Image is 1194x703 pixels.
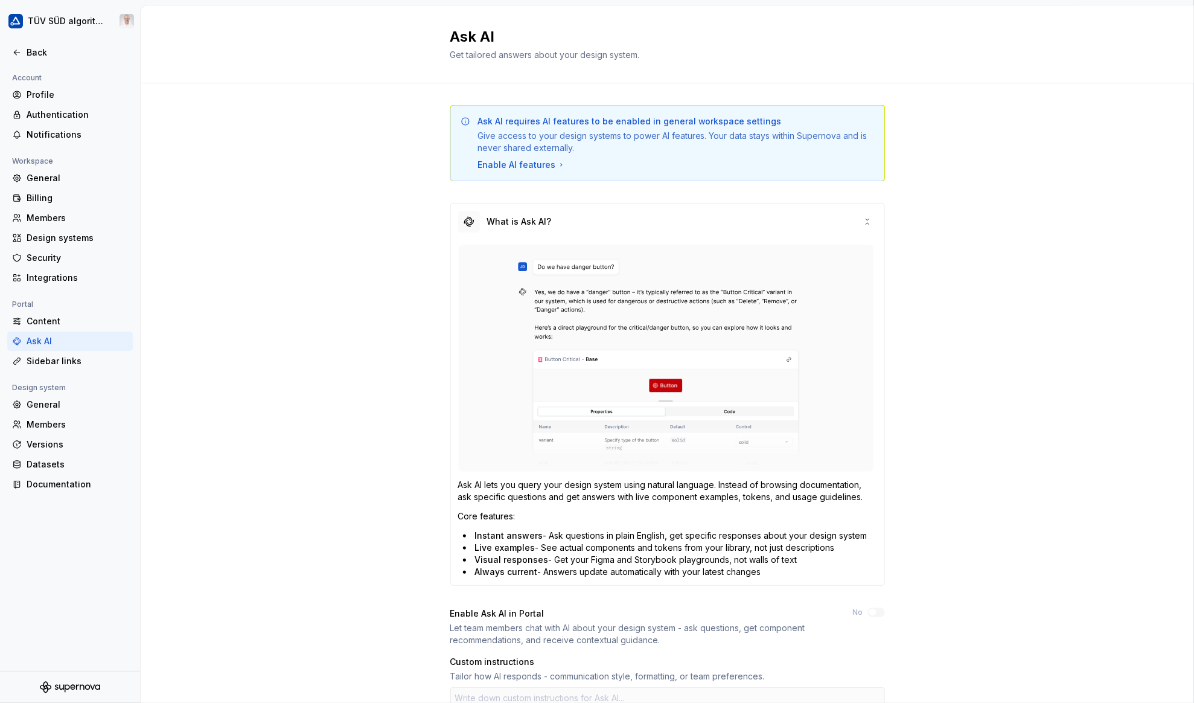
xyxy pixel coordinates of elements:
[7,455,133,474] a: Datasets
[450,608,831,620] div: Enable Ask AI in Portal
[7,188,133,208] a: Billing
[7,248,133,268] a: Security
[27,47,128,59] div: Back
[450,50,640,60] span: Get tailored answers about your design system.
[27,109,128,121] div: Authentication
[7,380,71,395] div: Design system
[475,554,549,565] span: Visual responses
[27,458,128,470] div: Datasets
[7,395,133,414] a: General
[463,566,877,578] li: - Answers update automatically with your latest changes
[463,542,877,554] li: - See actual components and tokens from your library, not just descriptions
[2,8,138,34] button: TÜV SÜD algorithmMarco Schäfer
[27,315,128,327] div: Content
[7,475,133,494] a: Documentation
[27,129,128,141] div: Notifications
[7,208,133,228] a: Members
[27,399,128,411] div: General
[853,608,863,617] label: No
[27,212,128,224] div: Members
[27,438,128,451] div: Versions
[7,312,133,331] a: Content
[487,216,552,228] div: What is Ask AI?
[477,130,875,154] div: Give access to your design systems to power AI features. Your data stays within Supernova and is ...
[27,355,128,367] div: Sidebar links
[7,415,133,434] a: Members
[27,335,128,347] div: Ask AI
[8,14,23,28] img: b580ff83-5aa9-44e3-bf1e-f2d94e587a2d.png
[458,479,877,503] p: Ask AI lets you query your design system using natural language. Instead of browsing documentatio...
[450,622,831,646] div: Let team members chat with AI about your design system - ask questions, get component recommendat...
[450,656,885,668] div: Custom instructions
[450,670,885,682] div: Tailor how AI responds - communication style, formatting, or team preferences.
[27,272,128,284] div: Integrations
[7,43,133,62] a: Back
[28,15,105,27] div: TÜV SÜD algorithm
[7,351,133,371] a: Sidebar links
[7,297,38,312] div: Portal
[7,228,133,248] a: Design systems
[27,252,128,264] div: Security
[475,567,538,577] span: Always current
[27,192,128,204] div: Billing
[7,435,133,454] a: Versions
[7,332,133,351] a: Ask AI
[463,554,877,566] li: - Get your Figma and Storybook playgrounds, not walls of text
[7,154,58,169] div: Workspace
[27,172,128,184] div: General
[450,27,870,47] h2: Ask AI
[7,71,46,85] div: Account
[7,85,133,104] a: Profile
[477,115,782,127] div: Ask AI requires AI features to be enabled in general workspace settings
[463,530,877,542] li: - Ask questions in plain English, get specific responses about your design system
[120,14,134,28] img: Marco Schäfer
[27,232,128,244] div: Design systems
[458,510,877,522] p: Core features:
[475,530,543,541] span: Instant answers
[7,105,133,124] a: Authentication
[27,478,128,490] div: Documentation
[477,159,566,171] button: Enable AI features
[7,125,133,144] a: Notifications
[7,169,133,188] a: General
[27,89,128,101] div: Profile
[475,542,535,553] span: Live examples
[7,268,133,287] a: Integrations
[40,681,100,693] svg: Supernova Logo
[27,419,128,431] div: Members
